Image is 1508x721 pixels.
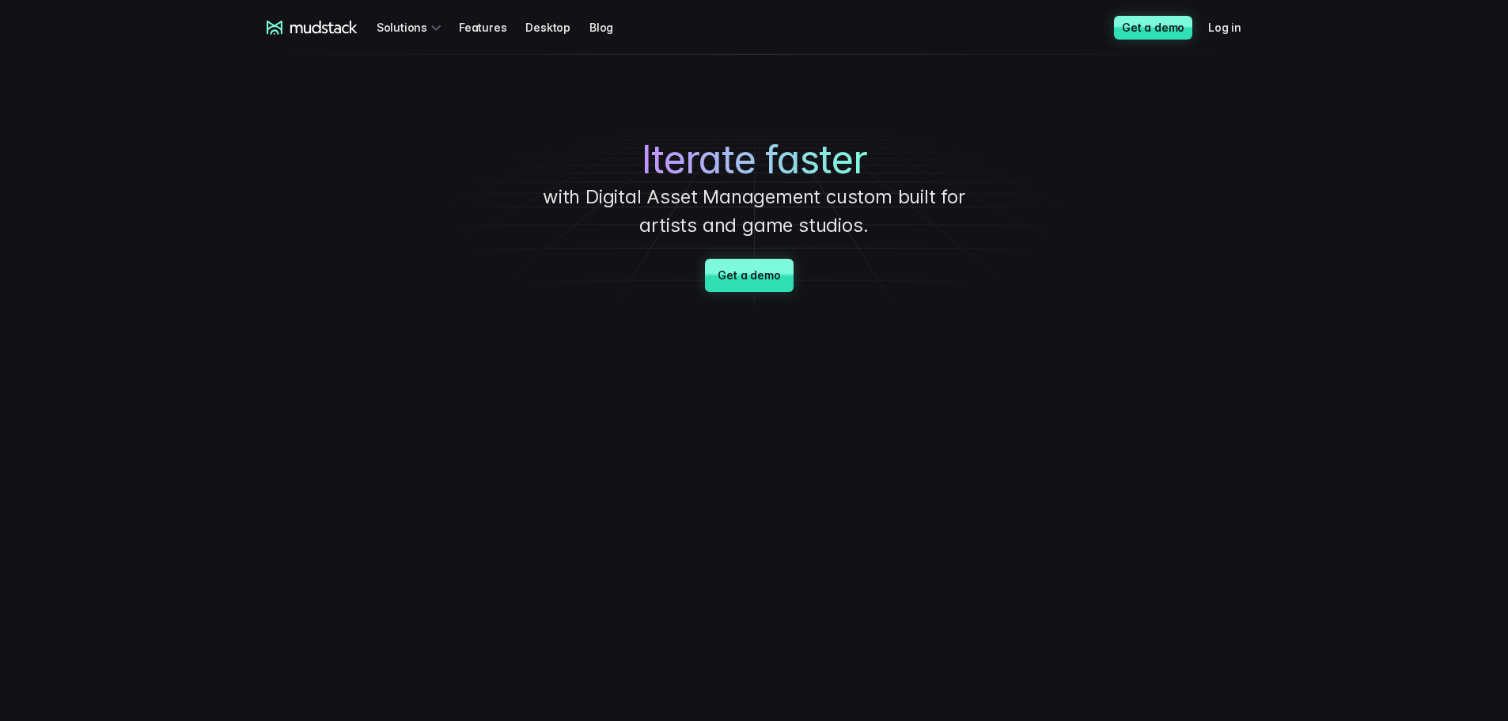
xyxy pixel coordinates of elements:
a: Log in [1208,13,1260,42]
p: with Digital Asset Management custom built for artists and game studios. [517,183,991,240]
a: Desktop [525,13,589,42]
a: Blog [589,13,632,42]
div: Solutions [377,13,446,42]
span: Iterate faster [642,137,867,183]
a: Features [459,13,525,42]
a: mudstack logo [267,21,358,35]
a: Get a demo [705,259,793,292]
a: Get a demo [1114,16,1192,40]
